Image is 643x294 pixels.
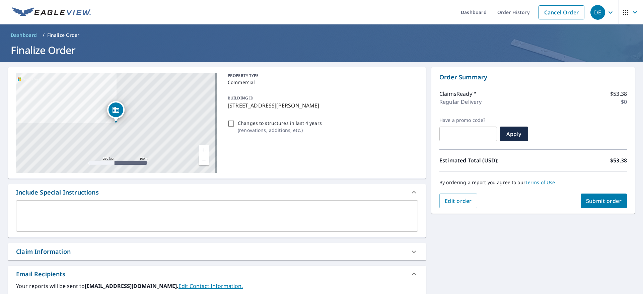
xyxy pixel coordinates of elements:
[505,130,523,138] span: Apply
[238,120,322,127] p: Changes to structures in last 4 years
[581,194,627,208] button: Submit order
[525,179,555,186] a: Terms of Use
[8,43,635,57] h1: Finalize Order
[8,243,426,260] div: Claim Information
[228,79,415,86] p: Commercial
[199,155,209,165] a: Current Level 17, Zoom Out
[16,247,71,256] div: Claim Information
[47,32,80,39] p: Finalize Order
[445,197,472,205] span: Edit order
[16,270,65,279] div: Email Recipients
[586,197,622,205] span: Submit order
[178,282,243,290] a: EditContactInfo
[439,90,476,98] p: ClaimsReady™
[228,95,254,101] p: BUILDING ID
[12,7,91,17] img: EV Logo
[228,73,415,79] p: PROPERTY TYPE
[590,5,605,20] div: DE
[439,73,627,82] p: Order Summary
[610,156,627,164] p: $53.38
[238,127,322,134] p: ( renovations, additions, etc. )
[8,266,426,282] div: Email Recipients
[43,31,45,39] li: /
[439,194,477,208] button: Edit order
[439,98,482,106] p: Regular Delivery
[228,101,415,109] p: [STREET_ADDRESS][PERSON_NAME]
[621,98,627,106] p: $0
[439,117,497,123] label: Have a promo code?
[16,282,418,290] label: Your reports will be sent to
[439,156,533,164] p: Estimated Total (USD):
[500,127,528,141] button: Apply
[16,188,99,197] div: Include Special Instructions
[85,282,178,290] b: [EMAIL_ADDRESS][DOMAIN_NAME].
[439,179,627,186] p: By ordering a report you agree to our
[8,30,40,41] a: Dashboard
[11,32,37,39] span: Dashboard
[8,30,635,41] nav: breadcrumb
[199,145,209,155] a: Current Level 17, Zoom In
[8,184,426,200] div: Include Special Instructions
[539,5,584,19] a: Cancel Order
[107,101,125,122] div: Dropped pin, building 1, Commercial property, 2333 Escalante Ave Fort Worth, TX 76112
[610,90,627,98] p: $53.38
